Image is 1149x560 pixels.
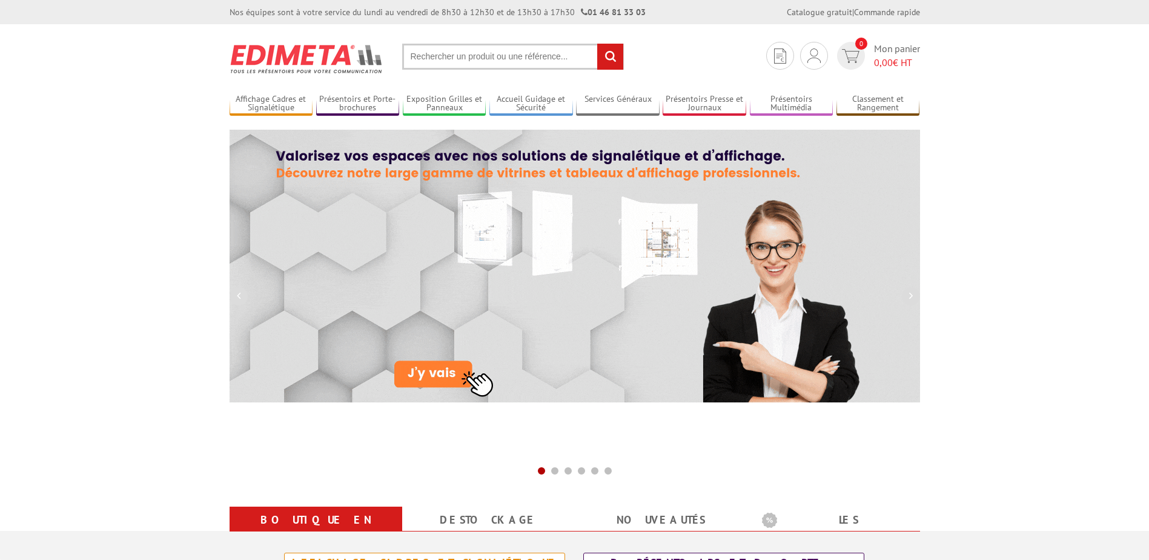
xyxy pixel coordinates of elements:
[750,94,833,114] a: Présentoirs Multimédia
[402,44,624,70] input: Rechercher un produit ou une référence...
[874,56,920,70] span: € HT
[576,94,660,114] a: Services Généraux
[774,48,786,64] img: devis rapide
[762,509,913,533] b: Les promotions
[874,42,920,70] span: Mon panier
[316,94,400,114] a: Présentoirs et Porte-brochures
[230,94,313,114] a: Affichage Cadres et Signalétique
[597,44,623,70] input: rechercher
[836,94,920,114] a: Classement et Rangement
[403,94,486,114] a: Exposition Grilles et Panneaux
[854,7,920,18] a: Commande rapide
[489,94,573,114] a: Accueil Guidage et Sécurité
[787,6,920,18] div: |
[663,94,746,114] a: Présentoirs Presse et Journaux
[417,509,560,531] a: Destockage
[244,509,388,553] a: Boutique en ligne
[230,36,384,81] img: Présentoir, panneau, stand - Edimeta - PLV, affichage, mobilier bureau, entreprise
[807,48,821,63] img: devis rapide
[581,7,646,18] strong: 01 46 81 33 03
[855,38,867,50] span: 0
[834,42,920,70] a: devis rapide 0 Mon panier 0,00€ HT
[787,7,852,18] a: Catalogue gratuit
[842,49,859,63] img: devis rapide
[762,509,906,553] a: Les promotions
[589,509,733,531] a: nouveautés
[230,6,646,18] div: Nos équipes sont à votre service du lundi au vendredi de 8h30 à 12h30 et de 13h30 à 17h30
[874,56,893,68] span: 0,00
